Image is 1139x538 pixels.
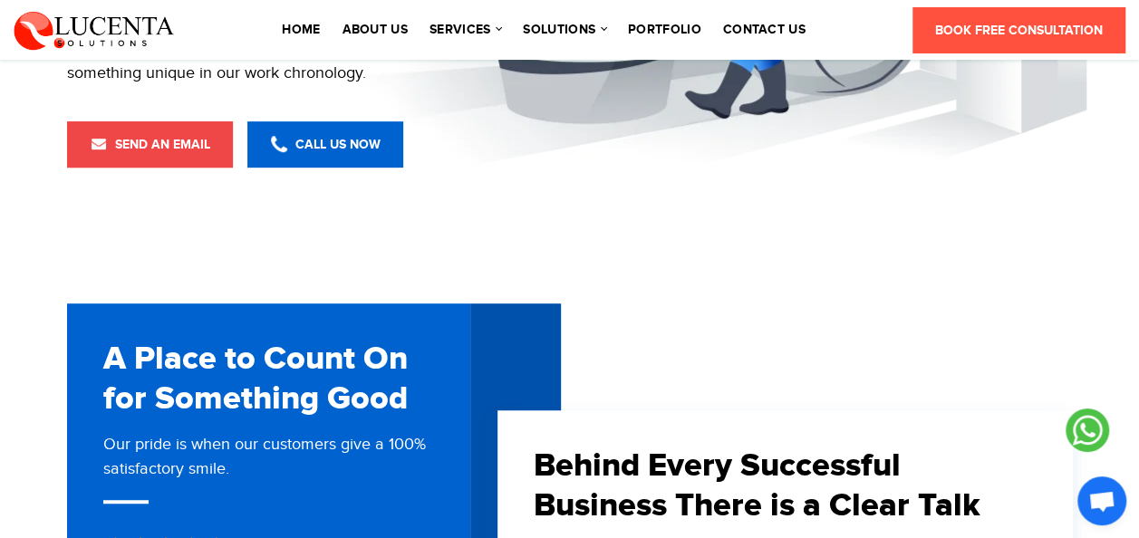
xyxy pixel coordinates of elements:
a: services [430,24,501,36]
span: Call Us Now [270,137,381,152]
a: Send an Email [67,121,233,168]
img: Lucenta Solutions [14,9,175,51]
h2: Behind Every Successful Business There is a Clear Talk [534,447,1037,524]
a: contact us [723,24,806,36]
a: Book Free Consultation [912,7,1125,53]
a: Call Us Now [247,121,403,168]
a: Home [282,24,320,36]
h2: A Place to Count On for Something Good [103,340,434,418]
a: About Us [342,24,407,36]
div: Our pride is when our customers give a 100% satisfactory smile. [103,432,434,504]
div: We welcome fresh ideas and open discussions to add something unique in our work chronology. [67,36,466,85]
a: portfolio [628,24,701,36]
a: solutions [523,24,606,36]
span: Send an Email [90,137,210,152]
span: Book Free Consultation [935,23,1103,38]
div: Open chat [1077,476,1126,525]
